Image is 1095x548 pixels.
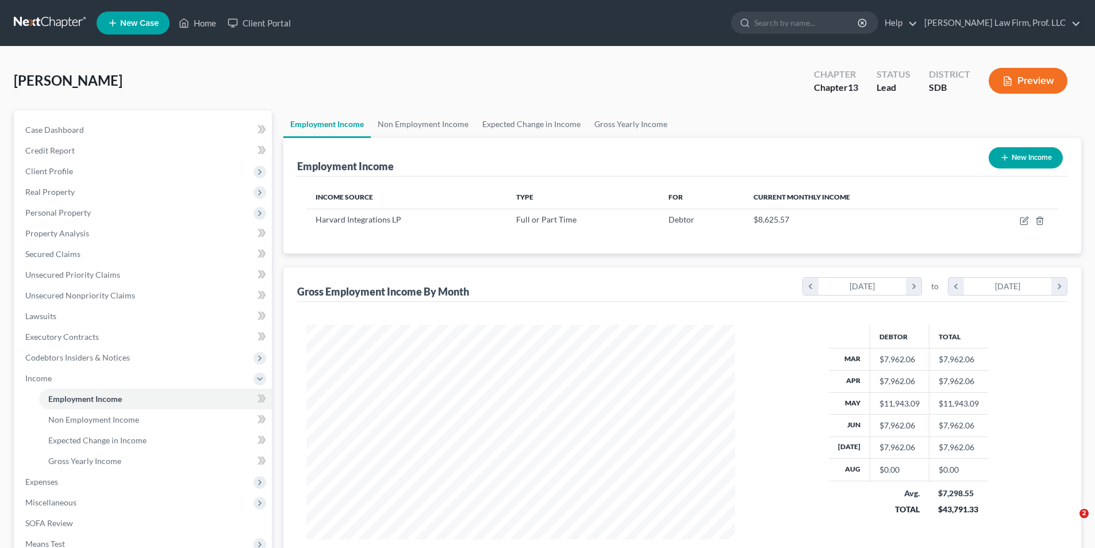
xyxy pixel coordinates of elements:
[879,398,920,409] div: $11,943.09
[25,290,135,300] span: Unsecured Nonpriority Claims
[39,409,272,430] a: Non Employment Income
[39,389,272,409] a: Employment Income
[919,13,1081,33] a: [PERSON_NAME] Law Firm, Prof. LLC
[25,270,120,279] span: Unsecured Priority Claims
[173,13,222,33] a: Home
[39,451,272,472] a: Gross Yearly Income
[516,214,577,224] span: Full or Part Time
[879,464,920,476] div: $0.00
[25,311,56,321] span: Lawsuits
[120,19,159,28] span: New Case
[803,278,819,295] i: chevron_left
[283,110,371,138] a: Employment Income
[16,327,272,347] a: Executory Contracts
[16,265,272,285] a: Unsecured Priority Claims
[879,420,920,431] div: $7,962.06
[25,373,52,383] span: Income
[25,228,89,238] span: Property Analysis
[879,13,917,33] a: Help
[14,72,122,89] span: [PERSON_NAME]
[297,159,394,173] div: Employment Income
[25,352,130,362] span: Codebtors Insiders & Notices
[814,68,858,81] div: Chapter
[929,81,970,94] div: SDB
[848,82,858,93] span: 13
[964,278,1052,295] div: [DATE]
[16,285,272,306] a: Unsecured Nonpriority Claims
[1056,509,1084,536] iframe: Intercom live chat
[929,68,970,81] div: District
[16,140,272,161] a: Credit Report
[25,125,84,135] span: Case Dashboard
[989,68,1067,94] button: Preview
[948,278,964,295] i: chevron_left
[48,394,122,404] span: Employment Income
[754,12,859,33] input: Search by name...
[870,325,929,348] th: Debtor
[1051,278,1067,295] i: chevron_right
[829,415,870,436] th: Jun
[16,513,272,534] a: SOFA Review
[25,497,76,507] span: Miscellaneous
[929,348,988,370] td: $7,962.06
[814,81,858,94] div: Chapter
[25,518,73,528] span: SOFA Review
[16,120,272,140] a: Case Dashboard
[222,13,297,33] a: Client Portal
[938,488,979,499] div: $7,298.55
[25,208,91,217] span: Personal Property
[929,436,988,458] td: $7,962.06
[879,375,920,387] div: $7,962.06
[316,193,373,201] span: Income Source
[989,147,1063,168] button: New Income
[929,459,988,481] td: $0.00
[829,370,870,392] th: Apr
[16,306,272,327] a: Lawsuits
[754,193,850,201] span: Current Monthly Income
[48,456,121,466] span: Gross Yearly Income
[39,430,272,451] a: Expected Change in Income
[829,459,870,481] th: Aug
[938,504,979,515] div: $43,791.33
[929,325,988,348] th: Total
[879,488,920,499] div: Avg.
[297,285,469,298] div: Gross Employment Income By Month
[48,435,147,445] span: Expected Change in Income
[829,348,870,370] th: Mar
[668,193,683,201] span: For
[516,193,533,201] span: Type
[25,332,99,342] span: Executory Contracts
[475,110,587,138] a: Expected Change in Income
[929,415,988,436] td: $7,962.06
[906,278,921,295] i: chevron_right
[371,110,475,138] a: Non Employment Income
[877,68,910,81] div: Status
[879,442,920,453] div: $7,962.06
[879,354,920,365] div: $7,962.06
[931,281,939,292] span: to
[819,278,906,295] div: [DATE]
[829,392,870,414] th: May
[25,166,73,176] span: Client Profile
[879,504,920,515] div: TOTAL
[929,370,988,392] td: $7,962.06
[877,81,910,94] div: Lead
[1079,509,1089,518] span: 2
[25,187,75,197] span: Real Property
[48,415,139,424] span: Non Employment Income
[668,214,694,224] span: Debtor
[587,110,674,138] a: Gross Yearly Income
[929,392,988,414] td: $11,943.09
[316,214,401,224] span: Harvard Integrations LP
[16,223,272,244] a: Property Analysis
[25,477,58,486] span: Expenses
[25,249,80,259] span: Secured Claims
[754,214,789,224] span: $8,625.57
[16,244,272,265] a: Secured Claims
[25,145,75,155] span: Credit Report
[829,436,870,458] th: [DATE]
